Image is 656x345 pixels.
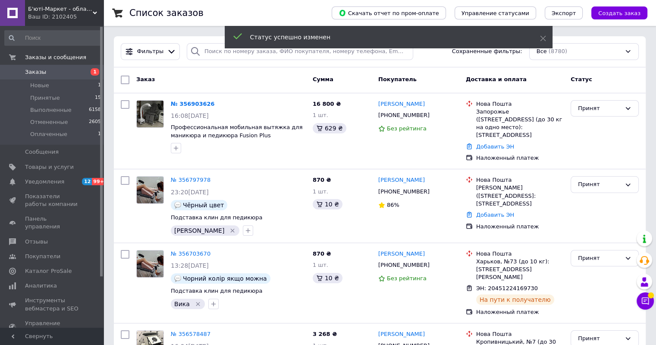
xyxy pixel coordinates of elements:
[89,118,101,126] span: 2605
[25,267,72,275] span: Каталог ProSale
[171,189,209,196] span: 23:20[DATE]
[637,292,654,310] button: Чат с покупателем
[313,199,342,209] div: 10 ₴
[171,214,262,221] a: Подставка клин для педикюра
[25,253,60,260] span: Покупатели
[387,125,427,132] span: Без рейтинга
[171,124,302,139] span: Профессиональная мобильная вытяжка для маникюра и педикюра Fusion Plus
[171,101,215,107] a: № 356903626
[378,330,425,339] a: [PERSON_NAME]
[30,82,49,89] span: Новые
[25,320,80,335] span: Управление сайтом
[476,184,564,208] div: [PERSON_NAME] ([STREET_ADDRESS]: [STREET_ADDRESS]
[98,130,101,138] span: 1
[598,10,640,16] span: Создать заказ
[171,331,210,337] a: № 356578487
[129,8,204,18] h1: Список заказов
[476,100,564,108] div: Нова Пошта
[25,215,80,231] span: Панель управления
[476,223,564,231] div: Наложенный платеж
[313,273,342,283] div: 10 ₴
[195,301,201,307] svg: Удалить метку
[174,227,224,234] span: [PERSON_NAME]
[28,5,93,13] span: Б'юті-Маркет - обладнання для салонів краси
[25,68,46,76] span: Заказы
[378,250,425,258] a: [PERSON_NAME]
[476,294,554,305] div: На пути к получателю
[591,6,647,19] button: Создать заказ
[91,68,99,76] span: 1
[461,10,529,16] span: Управление статусами
[466,76,527,82] span: Доставка и оплата
[476,308,564,316] div: Наложенный платеж
[476,154,564,162] div: Наложенный платеж
[28,13,104,21] div: Ваш ID: 2102405
[25,163,74,171] span: Товары и услуги
[30,94,60,102] span: Принятые
[578,334,621,343] div: Принят
[452,47,522,56] span: Сохраненные фильтры:
[339,9,439,17] span: Скачать отчет по пром-оплате
[313,331,337,337] span: 3 268 ₴
[313,250,331,257] span: 870 ₴
[25,193,80,208] span: Показатели работы компании
[187,43,413,60] input: Поиск по номеру заказа, ФИО покупателя, номеру телефона, Email, номеру накладной
[30,118,68,126] span: Отмененные
[313,123,346,133] div: 629 ₴
[25,238,48,246] span: Отзывы
[455,6,536,19] button: Управление статусами
[183,275,267,282] span: Чорний колір якщо можна
[313,177,331,183] span: 870 ₴
[30,130,67,138] span: Оплаченные
[229,227,236,234] svg: Удалить метку
[171,250,210,257] a: № 356703670
[98,82,101,89] span: 1
[25,54,86,61] span: Заказы и сообщения
[378,188,430,195] span: [PHONE_NUMBER]
[476,285,538,291] span: ЭН: 20451224169730
[171,262,209,269] span: 13:28[DATE]
[95,94,101,102] span: 15
[476,258,564,282] div: Харьков, №73 (до 10 кг): [STREET_ADDRESS][PERSON_NAME]
[171,288,262,294] a: Подставка клин для педикюра
[25,148,59,156] span: Сообщения
[174,275,181,282] img: :speech_balloon:
[313,101,341,107] span: 16 800 ₴
[92,178,106,185] span: 99+
[250,33,518,41] div: Статус успешно изменен
[378,262,430,268] span: [PHONE_NUMBER]
[89,106,101,114] span: 6158
[171,177,210,183] a: № 356797978
[313,112,328,118] span: 1 шт.
[313,188,328,195] span: 1 шт.
[137,250,163,277] img: Фото товару
[378,112,430,118] span: [PHONE_NUMBER]
[171,112,209,119] span: 16:08[DATE]
[313,262,328,268] span: 1 шт.
[476,212,514,218] a: Добавить ЭН
[387,275,427,282] span: Без рейтинга
[476,330,564,338] div: Нова Пошта
[378,76,417,82] span: Покупатель
[174,202,181,209] img: :speech_balloon:
[578,104,621,113] div: Принят
[137,47,164,56] span: Фильтры
[25,282,57,290] span: Аналитика
[4,30,102,46] input: Поиск
[476,143,514,150] a: Добавить ЭН
[137,177,163,203] img: Фото товару
[25,178,64,186] span: Уведомления
[387,202,399,208] span: 86%
[25,297,80,312] span: Инструменты вебмастера и SEO
[545,6,583,19] button: Экспорт
[137,101,163,127] img: Фото товару
[313,76,333,82] span: Сумма
[578,254,621,263] div: Принят
[476,108,564,139] div: Запорожье ([STREET_ADDRESS] (до 30 кг на одно место): [STREET_ADDRESS]
[136,176,164,204] a: Фото товару
[476,176,564,184] div: Нова Пошта
[476,250,564,258] div: Нова Пошта
[583,9,647,16] a: Создать заказ
[378,176,425,184] a: [PERSON_NAME]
